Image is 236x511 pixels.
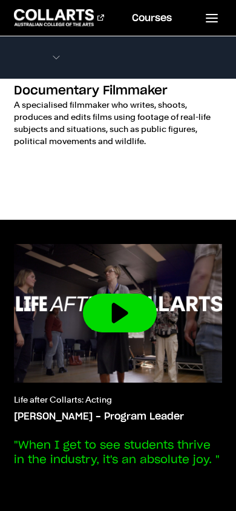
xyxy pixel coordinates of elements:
[14,83,221,99] h3: Documentary Filmmaker
[14,99,221,147] p: A specialised filmmaker who writes, shoots, produces and edits films using footage of real-life s...
[14,395,221,409] p: Life after Collarts: Acting
[14,9,103,26] div: Go to homepage
[14,438,221,467] p: "When I get to see students thrive in the industry, it's an absolute joy. "
[14,409,221,424] h3: [PERSON_NAME] - Program Leader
